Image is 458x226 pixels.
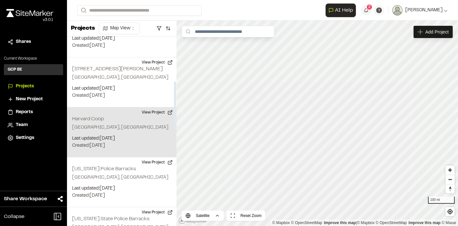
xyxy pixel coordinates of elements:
[445,207,455,216] button: Find my location
[405,7,443,14] span: [PERSON_NAME]
[182,211,224,221] button: Satellite
[8,83,59,90] a: Projects
[226,211,265,221] button: Reset Zoom
[445,165,455,175] button: Zoom in
[138,157,177,168] button: View Project
[368,4,371,10] span: 2
[376,221,407,225] a: OpenStreetMap
[272,221,290,225] a: Mapbox
[445,184,455,193] button: Reset bearing to north
[138,57,177,68] button: View Project
[392,5,403,15] img: User
[361,5,371,15] button: 2
[4,213,24,221] span: Collapse
[16,38,31,45] span: Shares
[72,185,171,192] p: Last updated: [DATE]
[72,117,104,121] h2: Harvard Coop
[8,122,59,129] a: Team
[4,195,47,203] span: Share Workspace
[326,4,356,17] button: Open AI Assistant
[72,142,171,149] p: Created: [DATE]
[8,134,59,142] a: Settings
[71,24,95,33] p: Projects
[72,42,171,49] p: Created: [DATE]
[72,217,149,221] h2: [US_STATE] State Police Barracks
[72,74,171,81] p: [GEOGRAPHIC_DATA], [GEOGRAPHIC_DATA]
[138,107,177,118] button: View Project
[6,17,53,23] div: Oh geez...please don't...
[4,56,63,62] p: Current Workspace
[425,29,449,35] span: Add Project
[409,221,441,225] a: Improve this map
[392,5,448,15] button: [PERSON_NAME]
[77,5,89,16] button: Search
[335,6,353,14] span: AI Help
[72,167,136,171] h2: [US_STATE] Police Barracks
[16,122,28,129] span: Team
[16,109,33,116] span: Reports
[72,85,171,92] p: Last updated: [DATE]
[8,96,59,103] a: New Project
[8,109,59,116] a: Reports
[442,221,456,225] a: Maxar
[72,35,171,42] p: Last updated: [DATE]
[72,92,171,99] p: Created: [DATE]
[272,220,456,226] div: |
[6,9,53,17] img: rebrand.png
[8,67,22,73] h3: GCP BE
[357,221,375,225] a: Mapbox
[72,192,171,199] p: Created: [DATE]
[16,134,34,142] span: Settings
[326,4,358,17] div: Open AI Assistant
[72,124,171,131] p: [GEOGRAPHIC_DATA], [GEOGRAPHIC_DATA]
[138,207,177,218] button: View Project
[324,221,356,225] a: Map feedback
[291,221,322,225] a: OpenStreetMap
[178,217,207,224] a: Mapbox logo
[72,67,163,71] h2: [STREET_ADDRESS][PERSON_NAME]
[428,197,455,204] div: 100 mi
[8,38,59,45] a: Shares
[16,96,43,103] span: New Project
[445,175,455,184] button: Zoom out
[16,83,34,90] span: Projects
[72,174,171,181] p: [GEOGRAPHIC_DATA], [GEOGRAPHIC_DATA]
[72,135,171,142] p: Last updated: [DATE]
